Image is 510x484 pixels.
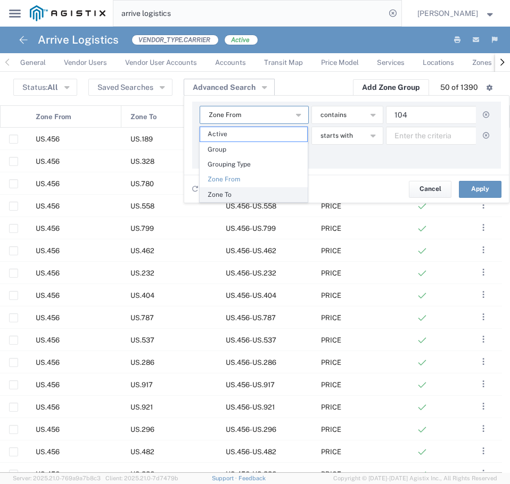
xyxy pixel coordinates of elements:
[200,127,307,141] span: Active
[36,135,60,143] span: US.456
[482,333,484,346] span: . . .
[36,247,60,255] span: US.456
[440,82,478,93] div: 50 of 1390
[113,1,385,26] input: Search for shipment number, reference number
[105,475,178,481] span: Client: 2025.21.0-7d7479b
[130,202,154,210] span: US.558
[36,358,60,366] span: US.456
[476,287,491,302] button: ...
[36,224,60,232] span: US.456
[200,157,307,171] span: Grouping Type
[476,310,491,324] button: ...
[476,354,491,369] button: ...
[321,314,341,322] span: PRICE
[88,79,172,96] button: Saved Searches
[321,247,341,255] span: PRICE
[36,202,60,210] span: US.456
[130,224,154,232] span: US.799
[36,425,60,433] span: US.456
[423,59,454,66] span: Locations
[482,311,484,323] span: . . .
[212,475,238,481] a: Support
[36,336,60,344] span: US.456
[482,199,484,212] span: . . .
[476,243,491,257] button: ...
[226,381,275,389] span: US.456-US.917
[476,265,491,280] button: ...
[130,291,154,299] span: US.404
[226,425,276,433] span: US.456-US.296
[224,35,258,45] span: Active
[130,358,154,366] span: US.286
[200,188,307,202] span: Zone To
[36,448,60,456] span: US.456
[482,378,484,390] span: . . .
[476,332,491,347] button: ...
[38,27,119,53] h4: Arrive Logistics
[482,400,484,413] span: . . .
[226,224,276,232] span: US.456-US.799
[476,198,491,213] button: ...
[130,180,154,188] span: US.780
[200,106,309,124] button: Zone From
[130,403,153,411] span: US.921
[476,466,491,481] button: ...
[321,336,341,344] span: PRICE
[321,358,341,366] span: PRICE
[200,172,307,186] span: Zone From
[482,422,484,435] span: . . .
[47,83,58,91] span: All
[476,377,491,391] button: ...
[264,59,303,66] span: Transit Map
[476,220,491,235] button: ...
[386,127,476,145] input: Enter the criteria
[36,157,60,165] span: US.456
[321,59,359,66] span: Price Model
[377,59,405,66] span: Services
[130,247,154,255] span: US.462
[20,59,46,66] span: General
[311,127,383,145] button: starts with
[417,7,478,19] span: Kayla Donahue
[226,291,276,299] span: US.456-US.404
[353,79,429,96] button: Add Zone Group
[131,35,219,45] span: VENDOR_TYPE.CARRIER
[36,381,60,389] span: US.456
[226,448,276,456] span: US.456-US.482
[130,314,154,322] span: US.787
[226,202,276,210] span: US.456-US.558
[130,381,153,389] span: US.917
[226,470,276,478] span: US.456-US.336
[320,131,353,141] span: starts with
[321,470,341,478] span: PRICE
[209,110,241,120] span: Zone From
[130,269,154,277] span: US.232
[192,179,229,199] button: Reset all
[472,59,492,66] span: Zones
[130,425,154,433] span: US.296
[36,291,60,299] span: US.456
[386,106,476,124] input: Enter the criteria
[226,269,276,277] span: US.456-US.232
[64,59,107,66] span: Vendor Users
[476,444,491,458] button: ...
[184,79,275,96] button: Advanced Search
[321,381,341,389] span: PRICE
[321,425,341,433] span: PRICE
[30,5,105,21] img: logo
[311,106,383,124] button: contains
[482,445,484,457] span: . . .
[36,403,60,411] span: US.456
[36,269,60,277] span: US.456
[226,358,276,366] span: US.456-US.286
[125,59,197,66] span: Vendor User Accounts
[482,266,484,279] span: . . .
[130,135,153,143] span: US.189
[321,403,341,411] span: PRICE
[215,59,246,66] span: Accounts
[130,106,157,128] span: Zone To
[321,291,341,299] span: PRICE
[409,181,451,198] button: Cancel
[320,110,347,120] span: contains
[321,448,341,456] span: PRICE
